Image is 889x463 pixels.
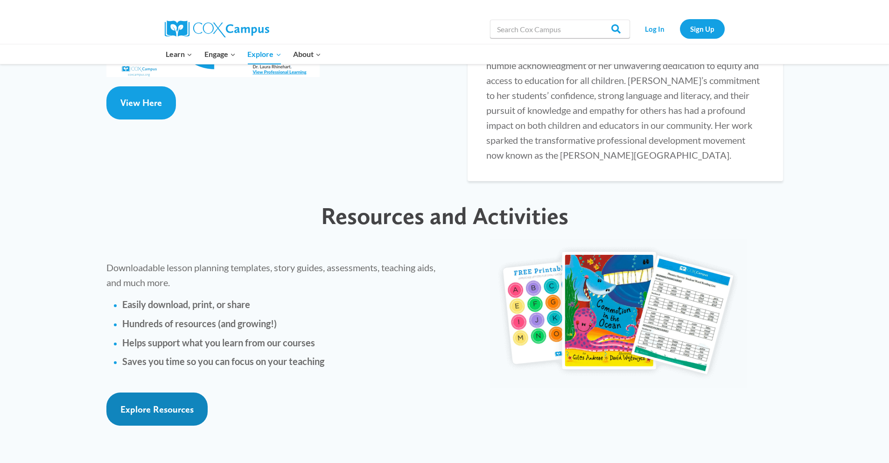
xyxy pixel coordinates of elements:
[106,262,435,288] span: Downloadable lesson planning templates, story guides, assessments, teaching aids, and much more.
[635,19,675,38] a: Log In
[165,21,269,37] img: Cox Campus
[120,97,162,108] span: View Here
[122,337,315,348] strong: Helps support what you learn from our courses
[122,299,250,310] strong: Easily download, print, or share
[490,20,630,38] input: Search Cox Campus
[122,318,277,329] strong: Hundreds of resources (and growing!)
[635,19,725,38] nav: Secondary Navigation
[490,239,747,388] img: educator-courses-img
[120,404,194,415] span: Explore Resources
[160,44,327,64] nav: Primary Navigation
[122,356,324,367] strong: Saves you time so you can focus on your teaching
[287,44,327,64] button: Child menu of About
[160,44,199,64] button: Child menu of Learn
[106,86,176,119] a: View Here
[680,19,725,38] a: Sign Up
[198,44,242,64] button: Child menu of Engage
[242,44,287,64] button: Child menu of Explore
[321,201,568,230] span: Resources and Activities
[486,30,760,161] span: The accredited structured literacy course series is dedicated to our dear friend and colleague, a...
[106,393,208,426] a: Explore Resources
